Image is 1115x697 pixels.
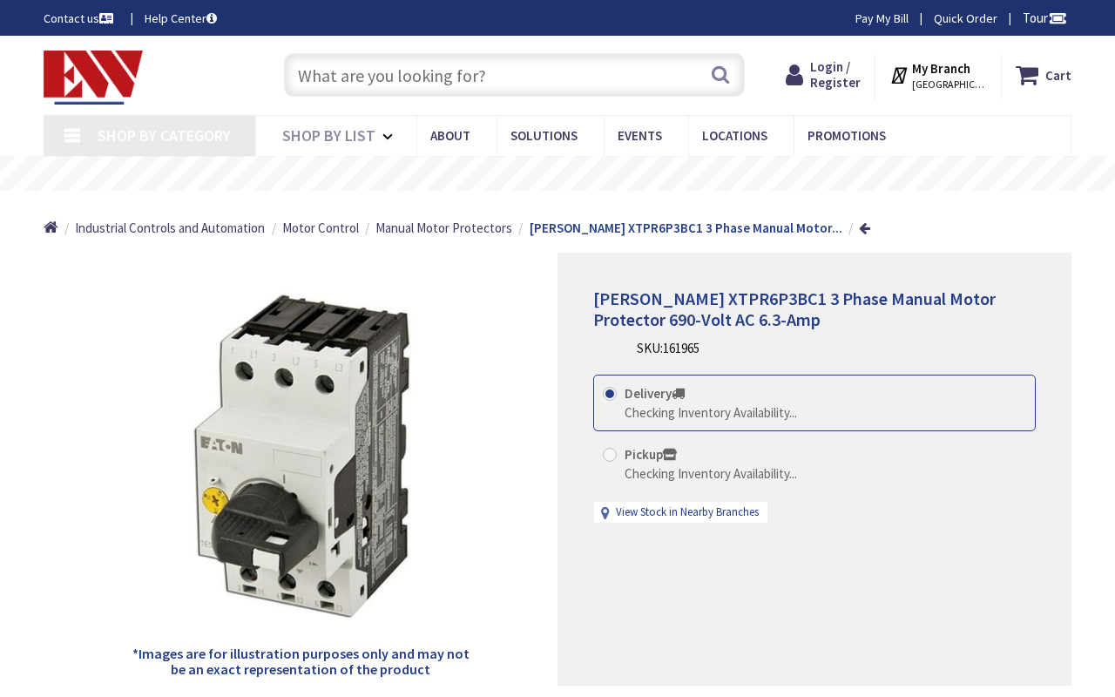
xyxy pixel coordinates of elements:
[625,385,685,402] strong: Delivery
[282,219,359,237] a: Motor Control
[593,288,996,330] span: [PERSON_NAME] XTPR6P3BC1 3 Phase Manual Motor Protector 690-Volt AC 6.3-Amp
[44,10,117,27] a: Contact us
[702,127,767,144] span: Locations
[125,646,475,677] h5: *Images are for illustration purposes only and may not be an exact representation of the product
[375,220,512,236] span: Manual Motor Protectors
[912,78,986,91] span: [GEOGRAPHIC_DATA], [GEOGRAPHIC_DATA]
[934,10,997,27] a: Quick Order
[430,127,470,144] span: About
[126,283,476,633] img: Eaton XTPR6P3BC1 3 Phase Manual Motor Protector 690-Volt AC 6.3-Amp
[637,339,699,357] div: SKU:
[810,58,861,91] span: Login / Register
[625,446,677,463] strong: Pickup
[282,220,359,236] span: Motor Control
[44,51,143,105] img: Electrical Wholesalers, Inc.
[75,220,265,236] span: Industrial Controls and Automation
[414,165,733,184] rs-layer: Free Same Day Pickup at 19 Locations
[663,340,699,356] span: 161965
[98,125,231,145] span: Shop By Category
[889,59,986,91] div: My Branch [GEOGRAPHIC_DATA], [GEOGRAPHIC_DATA]
[282,125,375,145] span: Shop By List
[284,53,745,97] input: What are you looking for?
[616,504,759,521] a: View Stock in Nearby Branches
[1045,59,1071,91] strong: Cart
[145,10,217,27] a: Help Center
[375,219,512,237] a: Manual Motor Protectors
[1023,10,1067,26] span: Tour
[625,464,797,483] div: Checking Inventory Availability...
[786,59,861,91] a: Login / Register
[618,127,662,144] span: Events
[75,219,265,237] a: Industrial Controls and Automation
[530,220,842,236] strong: [PERSON_NAME] XTPR6P3BC1 3 Phase Manual Motor...
[510,127,578,144] span: Solutions
[855,10,909,27] a: Pay My Bill
[625,403,797,422] div: Checking Inventory Availability...
[808,127,886,144] span: Promotions
[1016,59,1071,91] a: Cart
[912,60,970,77] strong: My Branch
